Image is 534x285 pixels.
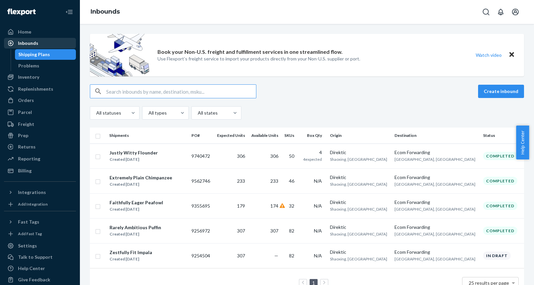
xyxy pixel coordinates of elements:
[494,5,507,19] button: Open notifications
[18,86,53,92] div: Replenishments
[157,55,360,62] p: Use Flexport’s freight service to import your products directly from your Non-U.S. supplier or port.
[4,187,76,198] button: Integrations
[197,110,198,116] input: All states
[18,132,28,139] div: Prep
[18,254,53,260] div: Talk to Support
[483,152,517,160] div: Completed
[289,153,294,159] span: 50
[248,128,281,143] th: Available Units
[110,224,161,231] div: Rarely Ambitious Puffin
[4,252,76,262] a: Talk to Support
[395,249,478,255] div: Ecom Forwarding
[471,50,506,60] button: Watch video
[110,181,172,188] div: Created [DATE]
[237,228,245,234] span: 307
[274,253,278,258] span: —
[18,40,38,47] div: Inbounds
[110,256,152,262] div: Created [DATE]
[213,128,248,143] th: Expected Units
[18,143,36,150] div: Returns
[18,51,50,58] div: Shipping Plans
[4,38,76,48] a: Inbounds
[327,128,392,143] th: Origin
[395,157,475,162] span: [GEOGRAPHIC_DATA], [GEOGRAPHIC_DATA]
[106,85,256,98] input: Search inbounds by name, destination, msku...
[330,256,387,261] span: Shaoxing, [GEOGRAPHIC_DATA]
[15,60,76,71] a: Problems
[395,256,475,261] span: [GEOGRAPHIC_DATA], [GEOGRAPHIC_DATA]
[516,126,529,159] button: Help Center
[270,228,278,234] span: 307
[18,242,37,249] div: Settings
[395,149,478,156] div: Ecom Forwarding
[478,85,524,98] button: Create inbound
[330,207,387,212] span: Shaoxing, [GEOGRAPHIC_DATA]
[4,217,76,227] button: Fast Tags
[237,178,245,184] span: 233
[157,48,343,56] p: Book your Non-U.S. freight and fulfillment services in one streamlined flow.
[18,189,46,196] div: Integrations
[189,143,213,168] td: 9740472
[18,265,45,272] div: Help Center
[4,165,76,176] a: Billing
[314,203,322,209] span: N/A
[300,128,327,143] th: Box Qty
[270,178,278,184] span: 233
[18,62,39,69] div: Problems
[91,8,120,15] a: Inbounds
[507,50,516,60] button: Close
[18,74,39,80] div: Inventory
[237,253,245,258] span: 307
[480,128,524,143] th: Status
[4,142,76,152] a: Returns
[289,253,294,258] span: 82
[110,249,152,256] div: Zestfully Fit Impala
[330,174,389,181] div: Direktic
[483,251,511,260] div: In draft
[18,109,32,116] div: Parcel
[270,203,278,209] span: 174
[15,49,76,60] a: Shipping Plans
[110,156,158,163] div: Created [DATE]
[110,231,161,238] div: Created [DATE]
[314,178,322,184] span: N/A
[18,155,40,162] div: Reporting
[314,228,322,234] span: N/A
[4,107,76,118] a: Parcel
[395,182,475,187] span: [GEOGRAPHIC_DATA], [GEOGRAPHIC_DATA]
[237,153,245,159] span: 306
[509,5,522,19] button: Open account menu
[483,202,517,210] div: Completed
[330,182,387,187] span: Shaoxing, [GEOGRAPHIC_DATA]
[4,240,76,251] a: Settings
[483,227,517,235] div: Completed
[289,228,294,234] span: 82
[395,232,475,237] span: [GEOGRAPHIC_DATA], [GEOGRAPHIC_DATA]
[4,274,76,285] button: Give Feedback
[7,9,36,15] img: Flexport logo
[85,2,125,22] ol: breadcrumbs
[18,231,42,237] div: Add Fast Tag
[4,230,76,238] a: Add Fast Tag
[4,27,76,37] a: Home
[110,149,158,156] div: Justly Witty Flounder
[110,199,163,206] div: Faithfully Eager Peafowl
[18,219,39,225] div: Fast Tags
[281,128,300,143] th: SKUs
[96,110,96,116] input: All statuses
[63,5,76,19] button: Close Navigation
[330,224,389,231] div: Direktic
[4,84,76,94] a: Replenishments
[314,253,322,258] span: N/A
[4,72,76,82] a: Inventory
[302,149,322,156] div: 4
[392,128,481,143] th: Destination
[18,97,34,104] div: Orders
[189,243,213,268] td: 9254504
[18,201,48,207] div: Add Integration
[4,200,76,208] a: Add Integration
[18,167,32,174] div: Billing
[110,174,172,181] div: Extremely Plain Chimpanzee
[330,199,389,206] div: Direktic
